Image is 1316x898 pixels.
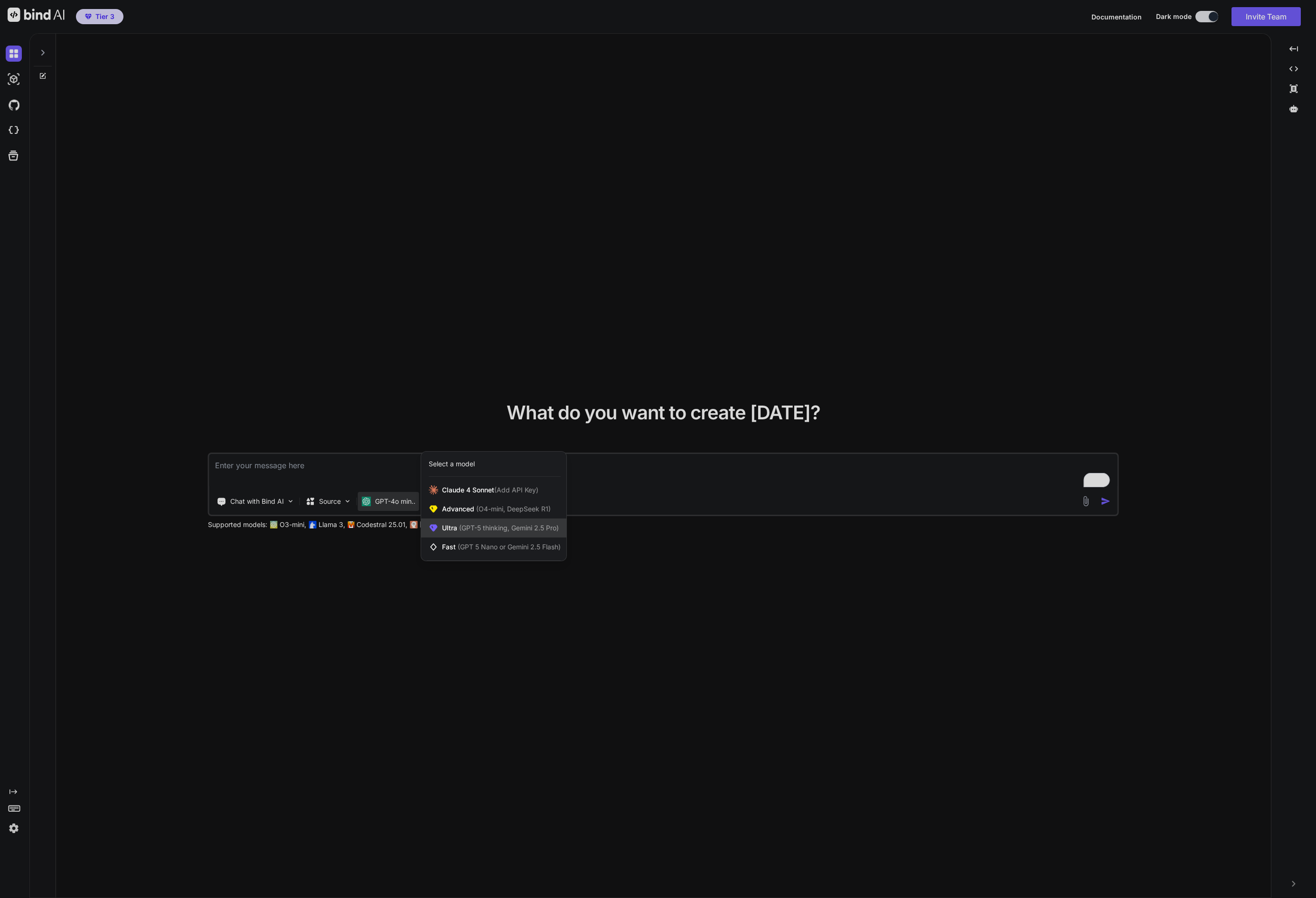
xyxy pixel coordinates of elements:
span: (O4-mini, DeepSeek R1) [474,505,551,513]
span: Ultra [442,523,559,533]
span: Fast [442,542,561,552]
span: (Add API Key) [494,486,538,494]
span: (GPT 5 Nano or Gemini 2.5 Flash) [458,543,561,551]
span: Advanced [442,504,551,514]
div: Select a model [429,459,475,469]
span: (GPT-5 thinking, Gemini 2.5 Pro) [457,524,559,532]
span: Claude 4 Sonnet [442,485,538,495]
